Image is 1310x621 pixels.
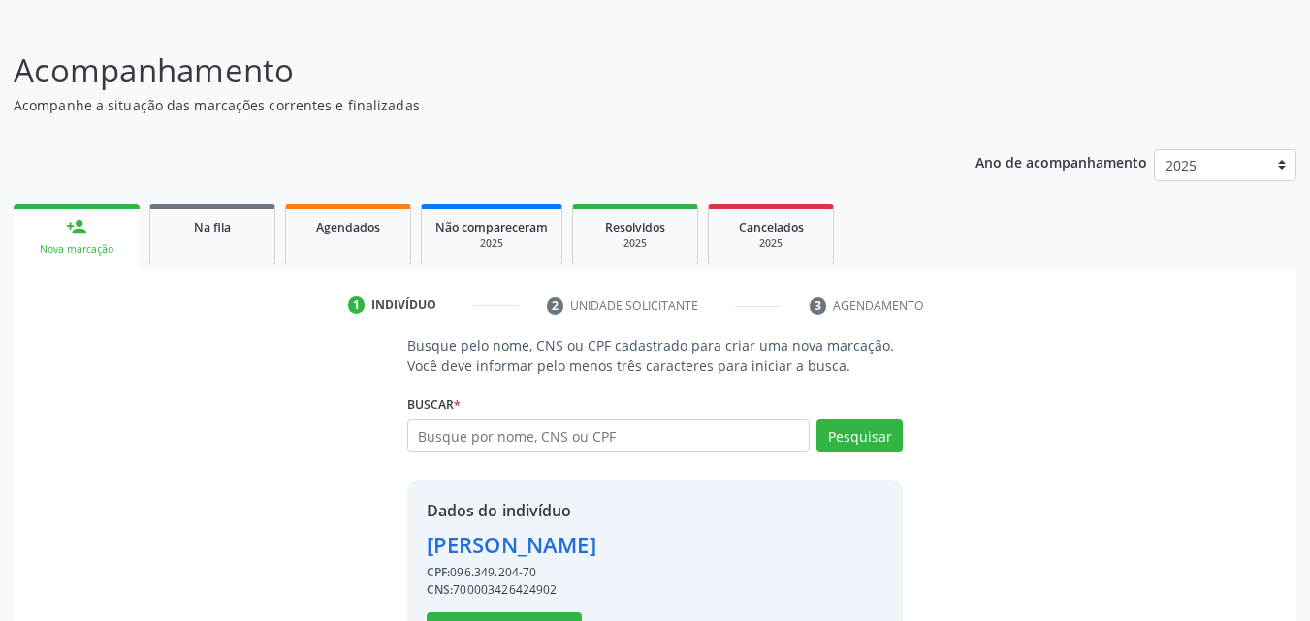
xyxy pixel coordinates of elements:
input: Busque por nome, CNS ou CPF [407,419,811,452]
div: person_add [66,216,87,237]
span: Cancelados [739,219,804,235]
span: Agendados [316,219,380,235]
span: CPF: [427,564,451,580]
div: 700003426424902 [427,581,596,599]
div: 2025 [722,236,819,251]
div: 2025 [587,236,684,251]
span: CNS: [427,581,454,598]
div: 096.349.204-70 [427,564,596,581]
span: Na fila [194,219,231,235]
div: Indivíduo [371,296,436,314]
div: Dados do indivíduo [427,499,596,522]
button: Pesquisar [816,419,903,452]
p: Busque pelo nome, CNS ou CPF cadastrado para criar uma nova marcação. Você deve informar pelo men... [407,335,904,376]
span: Não compareceram [435,219,548,235]
div: [PERSON_NAME] [427,529,596,561]
div: Nova marcação [27,242,126,257]
p: Acompanhamento [14,47,911,95]
label: Buscar [407,389,461,419]
div: 2025 [435,236,548,251]
p: Ano de acompanhamento [975,149,1147,173]
span: Resolvidos [605,219,665,235]
div: 1 [348,296,366,314]
p: Acompanhe a situação das marcações correntes e finalizadas [14,95,911,115]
